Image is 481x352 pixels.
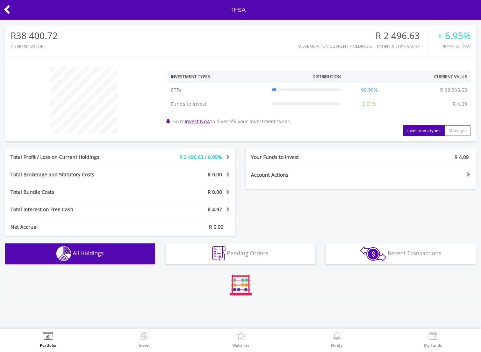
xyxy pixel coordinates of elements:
[179,154,222,160] span: R 2 496.63 / 6.95%
[167,70,268,83] th: Investment Types
[166,243,316,264] button: Pending Orders
[73,249,104,257] span: All Holdings
[428,332,438,342] img: View Funds
[5,243,155,264] button: All Holdings
[167,97,268,111] td: Funds to Invest
[403,125,445,136] button: Investment types
[437,83,471,97] td: R 38 396.63
[208,206,222,213] span: R 4.97
[313,74,341,80] div: Distribution
[344,83,395,97] td: 99.99%
[297,44,372,49] div: Movement on Current Holdings:
[395,70,471,83] th: Current Value
[167,83,268,97] td: ETFs
[5,154,139,161] div: Total Profit / Loss on Current Holdings
[162,63,476,136] div: Go to to diversify your investment types.
[10,44,58,49] div: CURRENT VALUE
[449,97,471,111] td: R 4.09
[139,343,150,347] label: Invest
[388,249,441,257] span: Recent Transactions
[235,332,246,342] img: Watchlist
[5,223,139,230] div: Net Accrual
[424,343,442,347] label: My Funds
[5,189,139,196] div: Total Bundle Costs
[10,31,58,41] div: R38 400.72
[185,118,210,125] a: Invest Now
[331,332,343,347] a: Notify
[43,332,53,342] img: View Portfolio
[375,31,429,41] div: R 2 496.63
[331,332,342,342] img: View Notifications
[246,154,361,161] div: Your Funds to Invest
[40,332,56,347] a: Portfolio
[375,44,429,49] div: Profit & Loss Value
[208,171,222,178] span: R 0.00
[209,223,223,230] span: R 0.00
[208,189,222,195] span: R 0.00
[437,31,471,41] div: + 6.95%
[232,332,249,347] a: Watchlist
[246,171,361,178] div: Account Actions
[139,332,150,347] a: Invest
[331,343,343,347] label: Notify
[344,97,395,111] td: 0.01%
[232,343,249,347] label: Watchlist
[227,249,268,257] span: Pending Orders
[5,171,139,178] div: Total Brokerage and Statutory Costs
[212,246,225,261] img: pending_instructions-wht.png
[139,332,150,342] img: Invest Now
[56,246,71,261] img: holdings-wht.png
[424,332,442,347] a: My Funds
[40,343,56,347] label: Portfolio
[454,154,469,160] span: R 4.09
[437,44,471,49] div: Profit & Loss
[360,246,386,262] img: transactions-zar-wht.png
[5,206,139,213] div: Total Interest on Free Cash
[326,243,476,264] button: Recent Transactions
[444,125,471,136] button: Manager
